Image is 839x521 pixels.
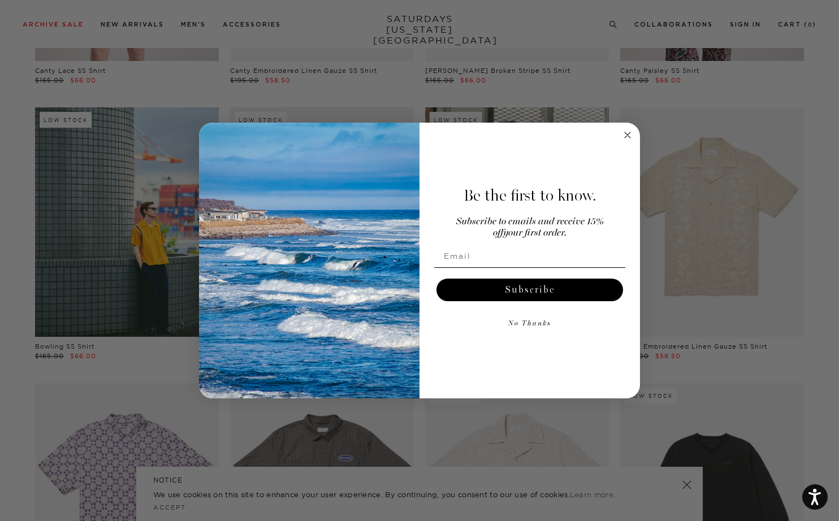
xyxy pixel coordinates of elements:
button: Subscribe [436,279,623,301]
span: Be the first to know. [464,186,596,205]
button: Close dialog [621,128,634,142]
input: Email [434,245,625,267]
img: 125c788d-000d-4f3e-b05a-1b92b2a23ec9.jpeg [199,123,419,398]
span: off [493,228,503,238]
span: your first order. [503,228,566,238]
img: underline [434,267,625,268]
button: No Thanks [434,312,625,335]
span: Subscribe to emails and receive 15% [456,217,604,227]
